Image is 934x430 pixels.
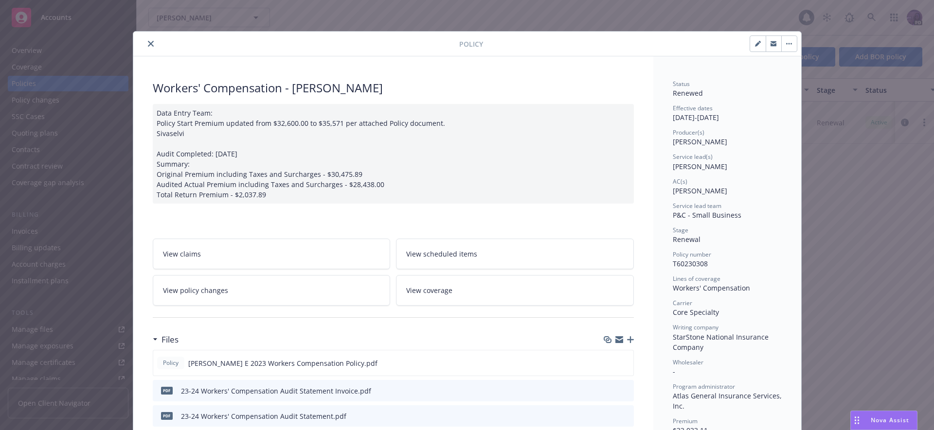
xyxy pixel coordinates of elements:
[673,104,713,112] span: Effective dates
[621,386,630,396] button: preview file
[850,411,917,430] button: Nova Assist
[163,249,201,259] span: View claims
[396,275,634,306] a: View coverage
[673,202,721,210] span: Service lead team
[145,38,157,50] button: close
[673,210,741,220] span: P&C - Small Business
[406,249,477,259] span: View scheduled items
[673,283,750,292] span: Workers' Compensation
[673,275,720,283] span: Lines of coverage
[673,226,688,234] span: Stage
[673,128,704,137] span: Producer(s)
[673,153,713,161] span: Service lead(s)
[459,39,483,49] span: Policy
[406,285,452,295] span: View coverage
[621,358,629,368] button: preview file
[871,416,909,424] span: Nova Assist
[153,239,391,269] a: View claims
[606,386,613,396] button: download file
[161,387,173,394] span: pdf
[673,186,727,195] span: [PERSON_NAME]
[162,333,179,346] h3: Files
[673,367,675,376] span: -
[163,285,228,295] span: View policy changes
[673,259,708,268] span: T60230308
[153,104,634,204] div: Data Entry Team: Policy Start Premium updated from $32,600.00 to $35,571 per attached Policy docu...
[673,382,735,391] span: Program administrator
[673,332,771,352] span: StarStone National Insurance Company
[161,412,173,419] span: pdf
[153,80,634,96] div: Workers' Compensation - [PERSON_NAME]
[673,80,690,88] span: Status
[673,177,687,186] span: AC(s)
[181,411,346,421] div: 23-24 Workers' Compensation Audit Statement.pdf
[181,386,371,396] div: 23-24 Workers' Compensation Audit Statement Invoice.pdf
[673,299,692,307] span: Carrier
[396,239,634,269] a: View scheduled items
[188,358,377,368] span: [PERSON_NAME] E 2023 Workers Compensation Policy.pdf
[621,411,630,421] button: preview file
[153,275,391,306] a: View policy changes
[673,88,703,98] span: Renewed
[673,417,698,425] span: Premium
[673,391,784,411] span: Atlas General Insurance Services, Inc.
[606,411,613,421] button: download file
[673,358,703,366] span: Wholesaler
[673,137,727,146] span: [PERSON_NAME]
[673,323,718,331] span: Writing company
[605,358,613,368] button: download file
[673,162,727,171] span: [PERSON_NAME]
[673,308,719,317] span: Core Specialty
[673,104,782,122] div: [DATE] - [DATE]
[153,333,179,346] div: Files
[673,235,700,244] span: Renewal
[673,250,711,258] span: Policy number
[161,359,180,367] span: Policy
[851,411,863,430] div: Drag to move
